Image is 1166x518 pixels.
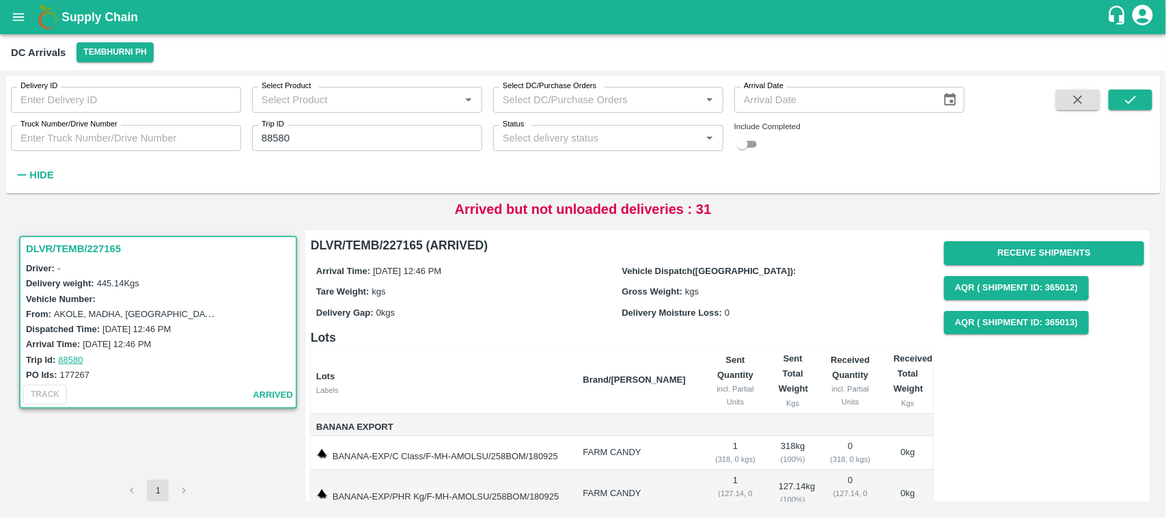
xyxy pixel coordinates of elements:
[57,263,60,273] span: -
[26,278,94,288] label: Delivery weight:
[779,397,807,409] div: Kgs
[714,383,757,408] div: incl. Partial Units
[3,1,34,33] button: open drawer
[944,276,1089,300] button: AQR ( Shipment Id: 365012)
[316,420,572,435] span: Banana Export
[893,353,932,394] b: Received Total Weight
[311,236,933,255] h6: DLVR/TEMB/227165 (ARRIVED)
[779,453,807,465] div: ( 100 %)
[60,370,89,380] label: 177267
[1130,3,1155,31] div: account of current user
[316,286,370,297] label: Tare Weight:
[734,120,964,133] div: Include Completed
[734,87,932,113] input: Arrival Date
[26,370,57,380] label: PO Ids:
[768,470,818,517] td: 127.14 kg
[572,470,703,517] td: FARM CANDY
[311,328,933,347] h6: Lots
[829,487,872,513] div: ( 127.14, 0 kgs)
[622,286,682,297] label: Gross Weight:
[937,87,963,113] button: Choose date
[253,387,293,403] span: arrived
[11,87,241,113] input: Enter Delivery ID
[622,266,796,276] label: Vehicle Dispatch([GEOGRAPHIC_DATA]):
[11,163,57,187] button: Hide
[883,436,933,470] td: 0 kg
[316,266,370,276] label: Arrival Time:
[20,81,57,92] label: Delivery ID
[316,489,327,500] img: weight
[779,353,808,394] b: Sent Total Weight
[883,470,933,517] td: 0 kg
[316,308,374,318] label: Delivery Gap:
[256,91,456,109] input: Select Product
[714,453,757,465] div: ( 318, 0 kgs)
[29,169,53,180] strong: Hide
[61,10,138,24] b: Supply Chain
[768,436,818,470] td: 318 kg
[503,119,525,130] label: Status
[503,81,596,92] label: Select DC/Purchase Orders
[829,453,872,465] div: ( 318, 0 kgs)
[11,125,241,151] input: Enter Truck Number/Drive Number
[20,119,117,130] label: Truck Number/Drive Number
[252,125,482,151] input: Enter Trip ID
[944,311,1089,335] button: AQR ( Shipment Id: 365013)
[779,493,807,506] div: ( 100 %)
[262,119,284,130] label: Trip ID
[26,240,294,258] h3: DLVR/TEMB/227165
[818,436,883,470] td: 0
[316,448,327,459] img: weight
[701,91,719,109] button: Open
[583,374,685,385] b: Brand/[PERSON_NAME]
[26,355,55,365] label: Trip Id:
[97,278,139,288] label: 445.14 Kgs
[11,44,66,62] div: DC Arrivals
[831,355,870,380] b: Received Quantity
[1107,5,1130,29] div: customer-support
[717,355,753,380] b: Sent Quantity
[26,294,96,304] label: Vehicle Number:
[311,436,572,470] td: BANANA-EXP/C Class/F-MH-AMOLSU/258BOM/180925
[893,397,922,409] div: Kgs
[26,309,51,319] label: From:
[460,91,477,109] button: Open
[102,324,171,334] label: [DATE] 12:46 PM
[119,480,197,502] nav: pagination navigation
[373,266,441,276] span: [DATE] 12:46 PM
[725,308,730,318] span: 0
[316,371,335,381] b: Lots
[316,384,572,396] div: Labels
[376,308,395,318] span: 0 kgs
[455,199,712,219] p: Arrived but not unloaded deliveries : 31
[497,129,697,147] input: Select delivery status
[61,8,1107,27] a: Supply Chain
[262,81,311,92] label: Select Product
[622,308,722,318] label: Delivery Moisture Loss:
[34,3,61,31] img: logo
[54,308,413,319] label: AKOLE, MADHA, [GEOGRAPHIC_DATA], [GEOGRAPHIC_DATA], [GEOGRAPHIC_DATA]
[497,91,679,109] input: Select DC/Purchase Orders
[714,487,757,513] div: ( 127.14, 0 kgs)
[26,263,55,273] label: Driver:
[703,470,768,517] td: 1
[372,286,385,297] span: kgs
[572,436,703,470] td: FARM CANDY
[829,383,872,408] div: incl. Partial Units
[818,470,883,517] td: 0
[685,286,699,297] span: kgs
[703,436,768,470] td: 1
[744,81,783,92] label: Arrival Date
[147,480,169,502] button: page 1
[311,470,572,517] td: BANANA-EXP/PHR Kg/F-MH-AMOLSU/258BOM/180925
[26,324,100,334] label: Dispatched Time:
[77,42,153,62] button: Select DC
[26,339,80,349] label: Arrival Time:
[701,129,719,147] button: Open
[83,339,151,349] label: [DATE] 12:46 PM
[58,355,83,365] a: 88580
[944,241,1144,265] button: Receive Shipments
